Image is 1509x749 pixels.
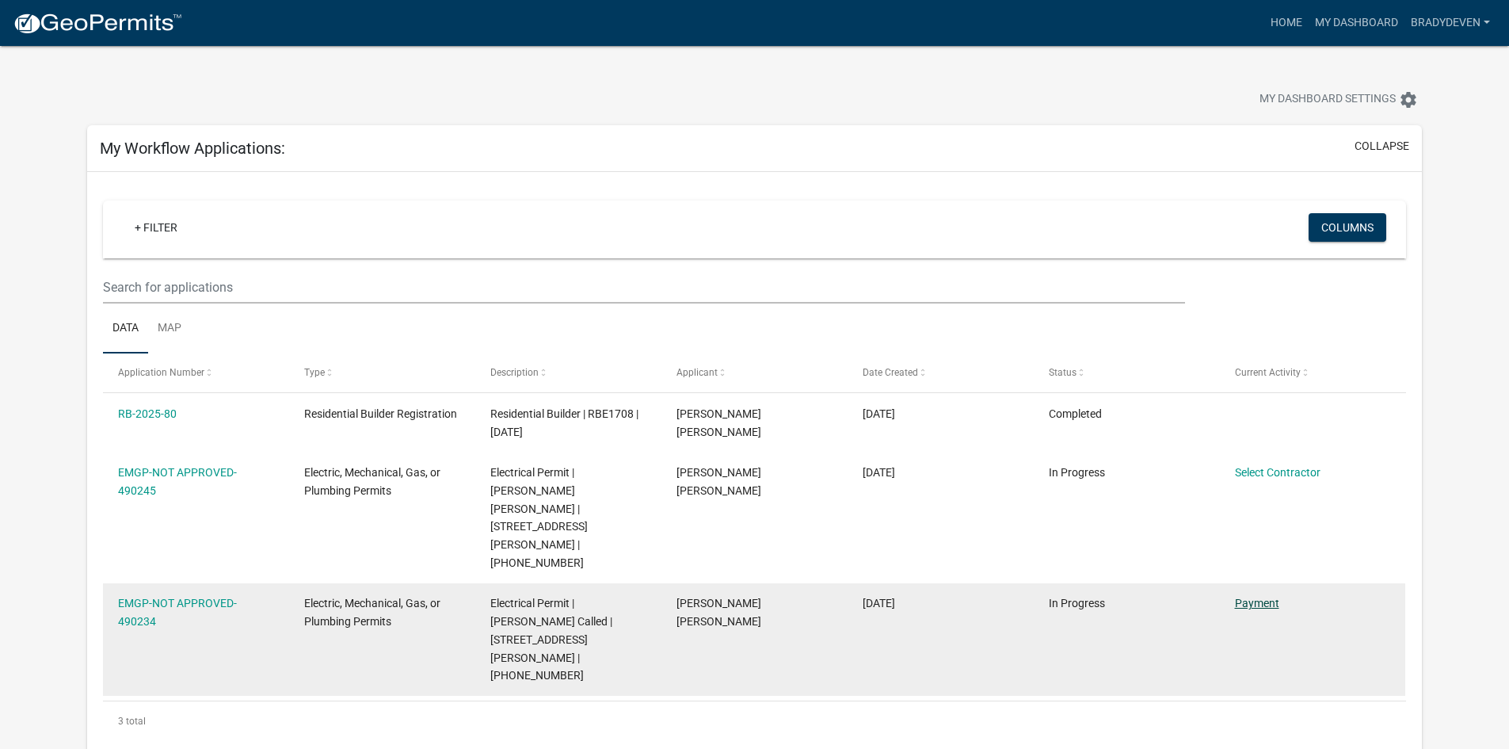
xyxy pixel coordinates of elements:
[676,597,761,628] span: BRYAN RUSSELL CALLIHAM
[118,597,237,628] a: EMGP-NOT APPROVED-490234
[490,407,638,438] span: Residential Builder | RBE1708 | 06/30/2027
[103,304,148,354] a: Data
[1264,8,1309,38] a: Home
[490,367,539,378] span: Description
[1399,90,1418,109] i: settings
[1049,367,1076,378] span: Status
[103,353,289,392] datatable-header-cell: Application Number
[490,597,612,682] span: Electrical Permit | Bryan Called | 215 BURTON DR N | 154-09-01-017
[289,353,475,392] datatable-header-cell: Type
[118,367,204,378] span: Application Number
[1259,90,1396,109] span: My Dashboard Settings
[122,213,190,242] a: + Filter
[676,367,718,378] span: Applicant
[863,407,895,420] span: 10/09/2025
[1235,466,1320,479] a: Select Contractor
[1033,353,1219,392] datatable-header-cell: Status
[475,353,661,392] datatable-header-cell: Description
[1049,407,1102,420] span: Completed
[676,466,761,497] span: BRYAN RUSSELL CALLIHAM
[103,271,1184,304] input: Search for applications
[1049,466,1105,479] span: In Progress
[1219,353,1405,392] datatable-header-cell: Current Activity
[148,304,191,354] a: Map
[1247,84,1431,115] button: My Dashboard Settingssettings
[661,353,848,392] datatable-header-cell: Applicant
[1404,8,1496,38] a: Bradydeven
[1355,138,1409,155] button: collapse
[1235,597,1279,610] a: Payment
[863,466,895,479] span: 10/09/2025
[1309,213,1386,242] button: Columns
[490,466,588,569] span: Electrical Permit | BRYAN RUSSELL CALLIHAM | 215 BURTON DR N | 154-09-01-017
[676,407,761,438] span: BRYAN RUSSELL CALLIHAM
[848,353,1034,392] datatable-header-cell: Date Created
[1049,597,1105,610] span: In Progress
[118,466,237,497] a: EMGP-NOT APPROVED-490245
[304,597,440,628] span: Electric, Mechanical, Gas, or Plumbing Permits
[863,367,918,378] span: Date Created
[304,367,325,378] span: Type
[100,139,285,158] h5: My Workflow Applications:
[304,407,457,420] span: Residential Builder Registration
[118,407,177,420] a: RB-2025-80
[1309,8,1404,38] a: My Dashboard
[103,701,1406,741] div: 3 total
[304,466,440,497] span: Electric, Mechanical, Gas, or Plumbing Permits
[1235,367,1301,378] span: Current Activity
[863,597,895,610] span: 10/09/2025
